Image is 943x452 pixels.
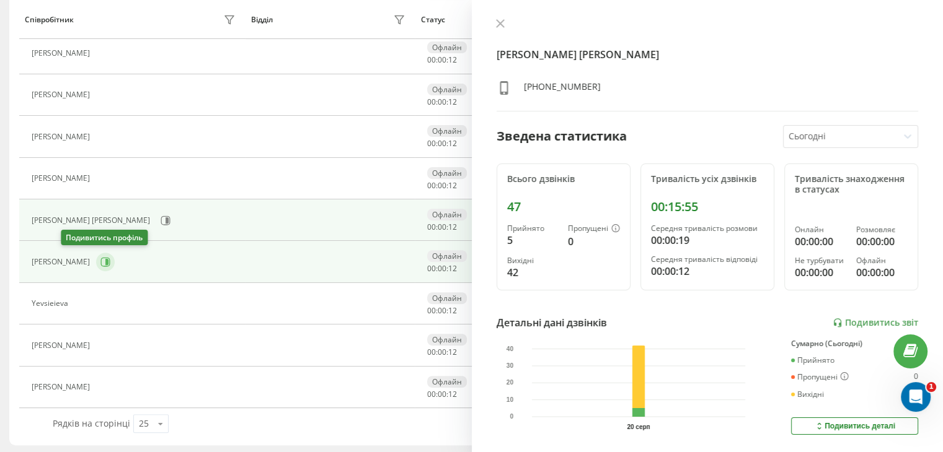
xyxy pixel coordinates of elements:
[427,376,467,388] div: Офлайн
[833,318,918,328] a: Подивитись звіт
[427,97,436,107] span: 00
[627,424,650,430] text: 20 серп
[427,263,436,274] span: 00
[506,380,513,386] text: 20
[427,167,467,179] div: Офлайн
[427,348,457,357] div: : :
[32,90,93,99] div: [PERSON_NAME]
[427,138,436,149] span: 00
[795,234,846,249] div: 00:00:00
[791,372,849,382] div: Пропущені
[421,15,445,24] div: Статус
[507,233,558,248] div: 5
[438,347,446,357] span: 00
[32,341,93,350] div: [PERSON_NAME]
[448,54,457,65] span: 12
[61,230,148,245] div: Подивитись профіль
[427,181,457,190] div: : :
[795,225,846,234] div: Онлайн
[506,346,513,352] text: 40
[448,180,457,191] span: 12
[448,263,457,274] span: 12
[251,15,273,24] div: Відділ
[506,396,513,403] text: 10
[438,263,446,274] span: 00
[32,216,153,225] div: [PERSON_NAME] [PERSON_NAME]
[497,47,919,62] h4: [PERSON_NAME] [PERSON_NAME]
[791,339,918,348] div: Сумарно (Сьогодні)
[427,84,467,95] div: Офлайн
[438,138,446,149] span: 00
[856,225,908,234] div: Розмовляє
[507,224,558,233] div: Прийнято
[427,334,467,346] div: Офлайн
[427,347,436,357] span: 00
[53,417,130,429] span: Рядків на сторінці
[791,390,824,399] div: Вихідні
[795,256,846,265] div: Не турбувати
[427,222,436,232] span: 00
[427,292,467,304] div: Офлайн
[427,389,436,399] span: 00
[568,224,620,234] div: Пропущені
[914,372,918,382] div: 0
[427,264,457,273] div: : :
[791,417,918,435] button: Подивитись деталі
[856,265,908,280] div: 00:00:00
[438,222,446,232] span: 00
[32,299,71,308] div: Yevsieieva
[651,224,764,233] div: Середня тривалість розмови
[510,414,513,420] text: 0
[427,209,467,220] div: Офлайн
[448,305,457,316] span: 12
[427,98,457,106] div: : :
[427,223,457,232] div: : :
[32,49,93,58] div: [PERSON_NAME]
[427,54,436,65] span: 00
[651,264,764,279] div: 00:00:12
[901,382,931,412] iframe: Intercom live chat
[926,382,936,392] span: 1
[427,390,457,399] div: : :
[427,139,457,148] div: : :
[427,56,457,64] div: : :
[524,80,601,98] div: [PHONE_NUMBER]
[651,174,764,185] div: Тривалість усіх дзвінків
[791,356,835,365] div: Прийнято
[497,315,607,330] div: Детальні дані дзвінків
[427,305,436,316] span: 00
[32,383,93,391] div: [PERSON_NAME]
[856,234,908,249] div: 00:00:00
[427,41,467,53] div: Офлайн
[507,265,558,280] div: 42
[438,389,446,399] span: 00
[139,417,149,430] div: 25
[651,199,764,214] div: 00:15:55
[427,125,467,137] div: Офлайн
[795,265,846,280] div: 00:00:00
[795,174,908,195] div: Тривалість знаходження в статусах
[438,180,446,191] span: 00
[448,347,457,357] span: 12
[506,362,513,369] text: 30
[25,15,74,24] div: Співробітник
[507,199,620,214] div: 47
[438,54,446,65] span: 00
[427,306,457,315] div: : :
[427,180,436,191] span: 00
[497,127,627,146] div: Зведена статистика
[448,222,457,232] span: 12
[32,258,93,266] div: [PERSON_NAME]
[427,250,467,262] div: Офлайн
[856,256,908,265] div: Офлайн
[651,255,764,264] div: Середня тривалість відповіді
[507,174,620,185] div: Всього дзвінків
[651,233,764,248] div: 00:00:19
[568,234,620,249] div: 0
[32,133,93,141] div: [PERSON_NAME]
[32,174,93,183] div: [PERSON_NAME]
[507,256,558,265] div: Вихідні
[438,97,446,107] span: 00
[448,97,457,107] span: 12
[448,389,457,399] span: 12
